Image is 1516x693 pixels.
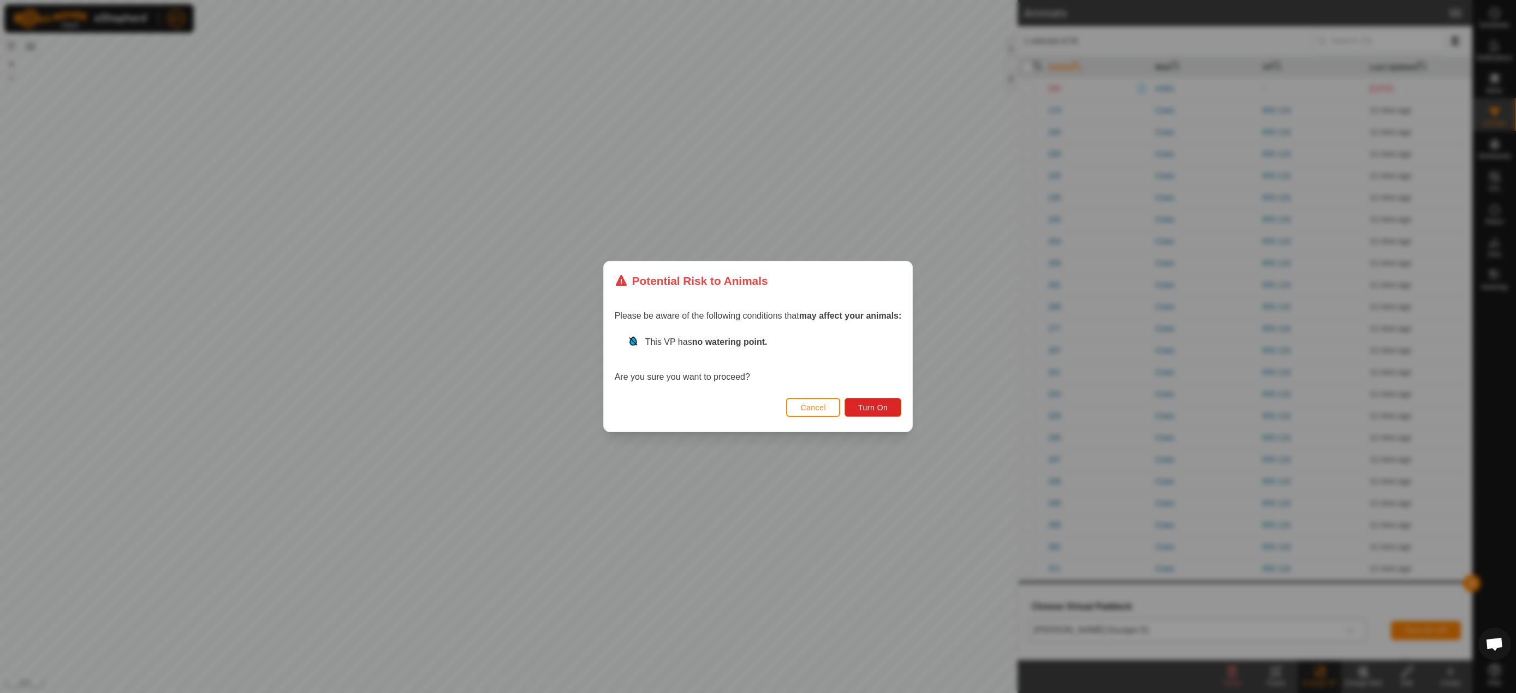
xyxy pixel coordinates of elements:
span: Please be aware of the following conditions that [615,311,902,320]
span: This VP has [645,337,768,346]
a: Open chat [1478,628,1511,660]
button: Turn On [845,398,901,417]
strong: no watering point. [692,337,768,346]
span: Cancel [800,403,826,412]
div: Potential Risk to Animals [615,272,768,289]
strong: may affect your animals: [799,311,902,320]
span: Turn On [858,403,888,412]
div: Are you sure you want to proceed? [615,336,902,384]
button: Cancel [786,398,840,417]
